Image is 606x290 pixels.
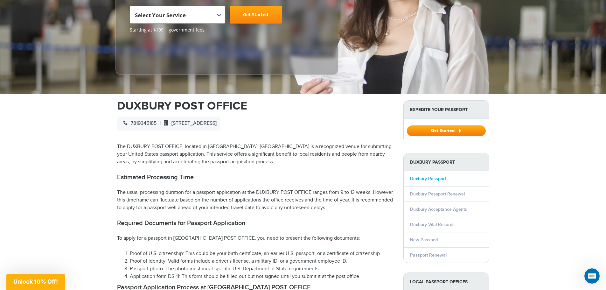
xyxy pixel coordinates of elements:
[117,100,394,112] h1: DUXBURY POST OFFICE
[410,191,465,197] a: Duxbury Passport Renewal
[410,222,455,227] a: Duxbury Vital Records
[117,235,394,242] p: To apply for a passport in [GEOGRAPHIC_DATA] POST OFFICE, you need to present the following docum...
[130,27,324,33] span: Starting at $199 + government fees
[117,117,220,131] div: |
[130,273,394,280] li: Application form DS-11: This form should be filled out but not signed until you submit it at the ...
[407,128,486,133] a: Get Started
[130,36,178,68] iframe: Customer reviews powered by Trustpilot
[117,143,394,166] p: The DUXBURY POST OFFICE, located in [GEOGRAPHIC_DATA], [GEOGRAPHIC_DATA] is a recognized venue fo...
[404,101,489,119] strong: Expedite Your Passport
[117,173,394,181] h2: Estimated Processing Time
[161,120,217,126] span: [STREET_ADDRESS]
[410,252,447,258] a: Passport Renewal
[130,6,225,24] span: Select Your Service
[6,274,65,290] div: Unlock 10% Off!
[410,176,446,181] a: Duxbury Passport
[584,268,600,284] iframe: Intercom live chat
[404,153,489,171] strong: Duxbury Passport
[130,250,394,258] li: Proof of U.S. citizenship: This could be your birth certificate, an earlier U.S. passport, or a c...
[120,120,157,126] span: 7819345185
[135,8,219,26] span: Select Your Service
[130,265,394,273] li: Passport photo: The photo must meet specific U.S. Department of State requirements.
[117,189,394,212] p: The usual processing duration for a passport application at the DUXBURY POST OFFICE ranges from 9...
[135,11,186,19] span: Select Your Service
[407,125,486,136] button: Get Started
[13,278,58,285] span: Unlock 10% Off!
[117,219,394,227] h2: Required Documents for Passport Application
[130,258,394,265] li: Proof of identity: Valid forms include a driver's license, a military ID, or a government employe...
[230,6,282,24] a: Get Started
[410,237,438,243] a: New Passport
[410,207,467,212] a: Duxbury Acceptance Agents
